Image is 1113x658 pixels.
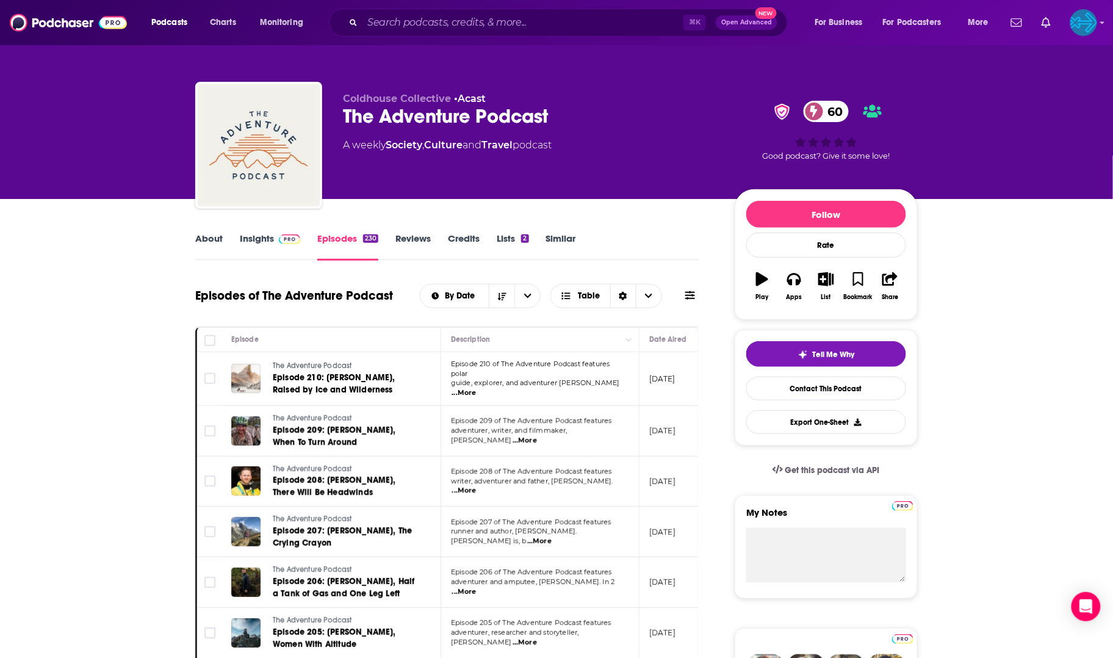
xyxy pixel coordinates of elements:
a: Episodes230 [317,233,378,261]
button: open menu [143,13,203,32]
span: Podcasts [151,14,187,31]
a: Travel [481,139,513,151]
a: The Adventure Podcast [273,565,419,576]
a: Similar [546,233,576,261]
div: Description [451,332,490,347]
div: Date Aired [649,332,686,347]
a: 60 [804,101,849,122]
a: Pro website [892,499,913,511]
div: Bookmark [844,294,873,301]
span: Charts [210,14,236,31]
a: Culture [424,139,463,151]
a: Episode 210: [PERSON_NAME], Raised by Ice and Wilderness [273,372,419,396]
span: writer, adventurer and father, [PERSON_NAME]. [451,477,613,485]
a: Contact This Podcast [746,377,906,400]
a: The Adventure Podcast [273,615,419,626]
a: Reviews [395,233,431,261]
img: The Adventure Podcast [198,84,320,206]
span: Episode 206 of The Adventure Podcast features [451,568,612,576]
button: Show profile menu [1070,9,1097,36]
span: ...More [527,537,552,546]
span: ⌘ K [683,15,706,31]
a: Lists2 [497,233,528,261]
h1: Episodes of The Adventure Podcast [195,288,393,303]
span: ...More [452,388,477,398]
button: Sort Direction [489,284,514,308]
a: Pro website [892,632,913,644]
a: The Adventure Podcast [273,514,419,525]
h2: Choose List sort [420,284,541,308]
span: The Adventure Podcast [273,414,352,422]
span: adventurer, writer, and filmmaker, [PERSON_NAME] [451,426,567,444]
a: Episode 207: [PERSON_NAME], The Crying Crayon [273,525,419,549]
a: Charts [202,13,243,32]
span: adventurer, researcher and storyteller, [PERSON_NAME] [451,628,579,646]
div: Search podcasts, credits, & more... [340,9,799,37]
button: open menu [251,13,319,32]
span: guide, explorer, and adventurer [PERSON_NAME] [451,378,620,387]
button: Apps [778,264,810,308]
span: ...More [513,638,537,648]
span: The Adventure Podcast [273,616,352,624]
a: Credits [448,233,480,261]
span: Episode 205: [PERSON_NAME], Women With Altitude [273,627,396,649]
span: Open Advanced [721,20,772,26]
button: Export One-Sheet [746,410,906,434]
a: Society [386,139,422,151]
span: Tell Me Why [813,350,855,360]
label: My Notes [746,507,906,528]
div: Play [756,294,769,301]
span: Episode 209: [PERSON_NAME], When To Turn Around [273,425,396,447]
input: Search podcasts, credits, & more... [362,13,683,32]
button: Open AdvancedNew [716,15,777,30]
button: open menu [420,292,489,300]
span: Episode 207: [PERSON_NAME], The Crying Crayon [273,526,412,548]
a: Episode 206: [PERSON_NAME], Half a Tank of Gas and One Leg Left [273,576,419,600]
button: tell me why sparkleTell Me Why [746,341,906,367]
span: Monitoring [260,14,303,31]
a: Get this podcast via API [763,455,890,485]
a: Episode 205: [PERSON_NAME], Women With Altitude [273,626,419,651]
span: 60 [816,101,849,122]
button: Bookmark [842,264,874,308]
button: Choose View [550,284,662,308]
button: List [810,264,842,308]
button: open menu [806,13,878,32]
span: Episode 208: [PERSON_NAME], There Will Be Headwinds [273,475,396,497]
div: List [821,294,831,301]
a: The Adventure Podcast [273,413,419,424]
button: open menu [514,284,540,308]
span: Good podcast? Give it some love! [762,151,890,161]
a: InsightsPodchaser Pro [240,233,300,261]
span: Coldhouse Collective [343,93,451,104]
img: Podchaser - Follow, Share and Rate Podcasts [10,11,127,34]
span: Toggle select row [204,577,215,588]
span: The Adventure Podcast [273,565,352,574]
span: Episode 206: [PERSON_NAME], Half a Tank of Gas and One Leg Left [273,576,414,599]
a: Acast [458,93,486,104]
p: [DATE] [649,627,675,638]
span: For Podcasters [883,14,942,31]
a: Show notifications dropdown [1037,12,1056,33]
img: verified Badge [771,104,794,120]
div: verified Badge60Good podcast? Give it some love! [735,93,918,168]
span: Episode 208 of The Adventure Podcast features [451,467,612,475]
img: tell me why sparkle [798,350,808,360]
button: open menu [875,13,959,32]
div: Share [882,294,898,301]
span: More [968,14,989,31]
span: Toggle select row [204,627,215,638]
span: The Adventure Podcast [273,515,352,523]
a: About [195,233,223,261]
p: [DATE] [649,425,675,436]
div: 2 [521,234,528,243]
button: Column Actions [622,333,636,347]
span: runner and author, [PERSON_NAME]. [PERSON_NAME] is, b [451,527,577,545]
button: Follow [746,201,906,228]
div: Apps [787,294,802,301]
span: Toggle select row [204,373,215,384]
span: Episode 209 of The Adventure Podcast features [451,416,612,425]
